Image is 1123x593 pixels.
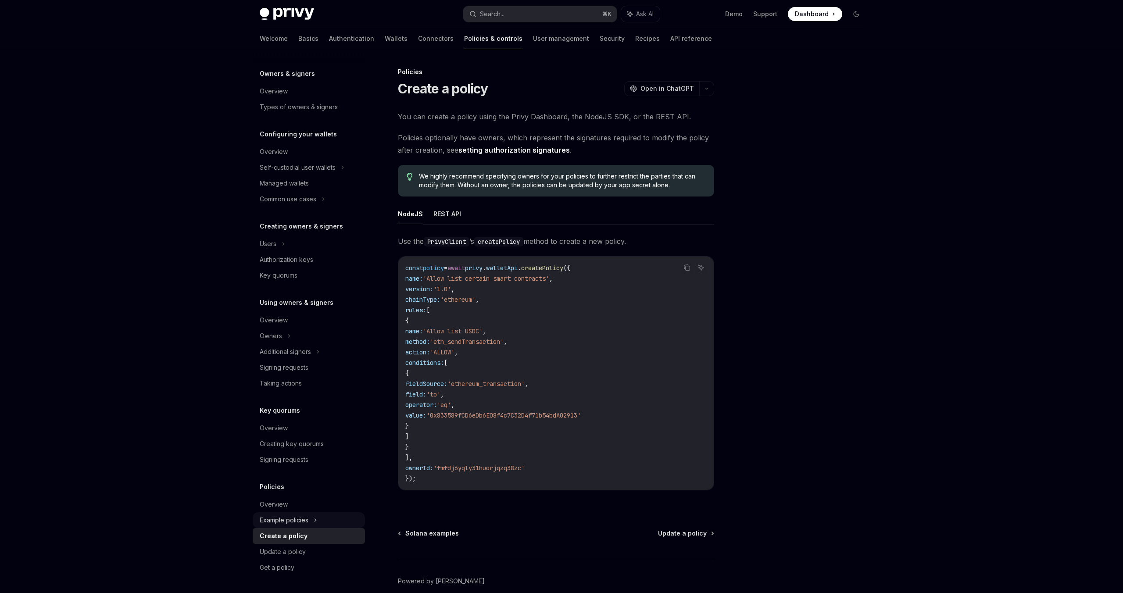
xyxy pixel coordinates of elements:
a: Signing requests [253,452,365,468]
span: ({ [563,264,570,272]
span: , [549,275,553,282]
a: Key quorums [253,268,365,283]
span: 'ethereum' [440,296,476,304]
a: Basics [298,28,318,49]
a: Overview [253,312,365,328]
div: Search... [480,9,504,19]
a: Update a policy [253,544,365,560]
div: Overview [260,146,288,157]
div: Overview [260,86,288,96]
button: Open in ChatGPT [624,81,699,96]
a: Recipes [635,28,660,49]
code: PrivyClient [424,237,469,246]
div: Taking actions [260,378,302,389]
span: 'ALLOW' [430,348,454,356]
span: walletApi [486,264,518,272]
span: ] [405,432,409,440]
div: Policies [398,68,714,76]
span: . [518,264,521,272]
span: 'eth_sendTransaction' [430,338,504,346]
a: Overview [253,497,365,512]
button: REST API [433,204,461,224]
span: { [405,369,409,377]
span: ownerId: [405,464,433,472]
div: Creating key quorums [260,439,324,449]
span: '0x833589fCD6eDb6E08f4c7C32D4f71b54bdA02913' [426,411,581,419]
a: Wallets [385,28,408,49]
div: Types of owners & signers [260,102,338,112]
a: API reference [670,28,712,49]
span: , [451,285,454,293]
span: conditions: [405,359,444,367]
span: , [451,401,454,409]
span: } [405,443,409,451]
span: value: [405,411,426,419]
button: Search...⌘K [463,6,617,22]
h5: Key quorums [260,405,300,416]
span: = [444,264,447,272]
a: Dashboard [788,7,842,21]
span: 'to' [426,390,440,398]
div: Common use cases [260,194,316,204]
a: Overview [253,420,365,436]
a: Authorization keys [253,252,365,268]
div: Managed wallets [260,178,309,189]
a: Types of owners & signers [253,99,365,115]
span: version: [405,285,433,293]
span: field: [405,390,426,398]
span: } [405,422,409,430]
div: Signing requests [260,362,308,373]
code: createPolicy [474,237,523,246]
span: , [440,390,444,398]
span: await [447,264,465,272]
span: , [525,380,528,388]
a: Policies & controls [464,28,522,49]
div: Users [260,239,276,249]
div: Signing requests [260,454,308,465]
span: operator: [405,401,437,409]
span: name: [405,327,423,335]
span: chainType: [405,296,440,304]
a: Get a policy [253,560,365,575]
span: fieldSource: [405,380,447,388]
span: You can create a policy using the Privy Dashboard, the NodeJS SDK, or the REST API. [398,111,714,123]
span: Open in ChatGPT [640,84,694,93]
span: Dashboard [795,10,829,18]
h5: Configuring your wallets [260,129,337,139]
div: Self-custodial user wallets [260,162,336,173]
span: 'Allow list certain smart contracts' [423,275,549,282]
button: Copy the contents from the code block [681,262,693,273]
span: Solana examples [405,529,459,538]
a: Security [600,28,625,49]
a: Update a policy [658,529,713,538]
span: ], [405,454,412,461]
a: User management [533,28,589,49]
span: 'ethereum_transaction' [447,380,525,388]
a: setting authorization signatures [458,146,570,155]
h5: Policies [260,482,284,492]
button: Ask AI [621,6,660,22]
span: , [454,348,458,356]
span: Use the ’s method to create a new policy. [398,235,714,247]
span: policy [423,264,444,272]
h5: Using owners & signers [260,297,333,308]
span: privy [465,264,483,272]
a: Demo [725,10,743,18]
div: Update a policy [260,547,306,557]
div: Overview [260,315,288,325]
span: [ [444,359,447,367]
span: const [405,264,423,272]
span: Update a policy [658,529,707,538]
a: Powered by [PERSON_NAME] [398,577,485,586]
span: , [483,327,486,335]
span: Ask AI [636,10,654,18]
a: Overview [253,144,365,160]
a: Creating key quorums [253,436,365,452]
a: Support [753,10,777,18]
span: , [476,296,479,304]
span: name: [405,275,423,282]
span: { [405,317,409,325]
a: Signing requests [253,360,365,375]
button: Toggle dark mode [849,7,863,21]
span: , [504,338,507,346]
